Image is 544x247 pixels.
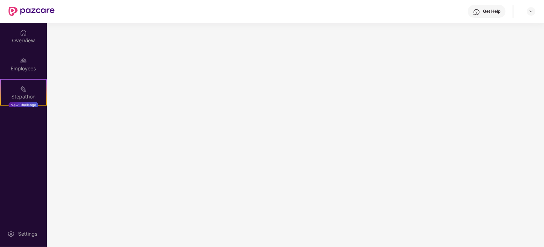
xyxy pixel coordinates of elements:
[483,9,500,14] div: Get Help
[9,102,38,108] div: New Challenge
[9,7,55,16] img: New Pazcare Logo
[20,29,27,36] img: svg+xml;base64,PHN2ZyBpZD0iSG9tZSIgeG1sbnM9Imh0dHA6Ly93d3cudzMub3JnLzIwMDAvc3ZnIiB3aWR0aD0iMjAiIG...
[20,85,27,92] img: svg+xml;base64,PHN2ZyB4bWxucz0iaHR0cDovL3d3dy53My5vcmcvMjAwMC9zdmciIHdpZHRoPSIyMSIgaGVpZ2h0PSIyMC...
[20,57,27,64] img: svg+xml;base64,PHN2ZyBpZD0iRW1wbG95ZWVzIiB4bWxucz0iaHR0cDovL3d3dy53My5vcmcvMjAwMC9zdmciIHdpZHRoPS...
[16,230,39,237] div: Settings
[473,9,480,16] img: svg+xml;base64,PHN2ZyBpZD0iSGVscC0zMngzMiIgeG1sbnM9Imh0dHA6Ly93d3cudzMub3JnLzIwMDAvc3ZnIiB3aWR0aD...
[7,230,15,237] img: svg+xml;base64,PHN2ZyBpZD0iU2V0dGluZy0yMHgyMCIgeG1sbnM9Imh0dHA6Ly93d3cudzMub3JnLzIwMDAvc3ZnIiB3aW...
[528,9,534,14] img: svg+xml;base64,PHN2ZyBpZD0iRHJvcGRvd24tMzJ4MzIiIHhtbG5zPSJodHRwOi8vd3d3LnczLm9yZy8yMDAwL3N2ZyIgd2...
[1,93,46,100] div: Stepathon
